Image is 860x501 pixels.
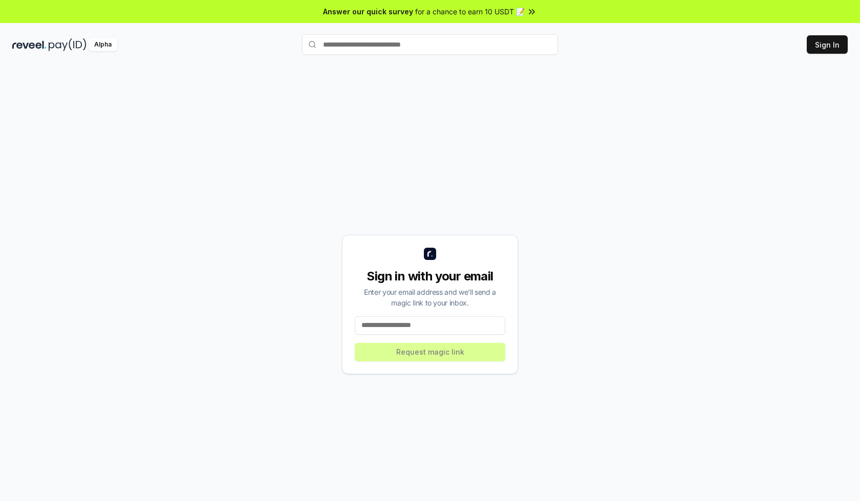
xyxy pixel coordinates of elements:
[355,268,505,285] div: Sign in with your email
[89,38,117,51] div: Alpha
[355,287,505,308] div: Enter your email address and we’ll send a magic link to your inbox.
[323,6,413,17] span: Answer our quick survey
[12,38,47,51] img: reveel_dark
[415,6,525,17] span: for a chance to earn 10 USDT 📝
[424,248,436,260] img: logo_small
[807,35,848,54] button: Sign In
[49,38,87,51] img: pay_id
